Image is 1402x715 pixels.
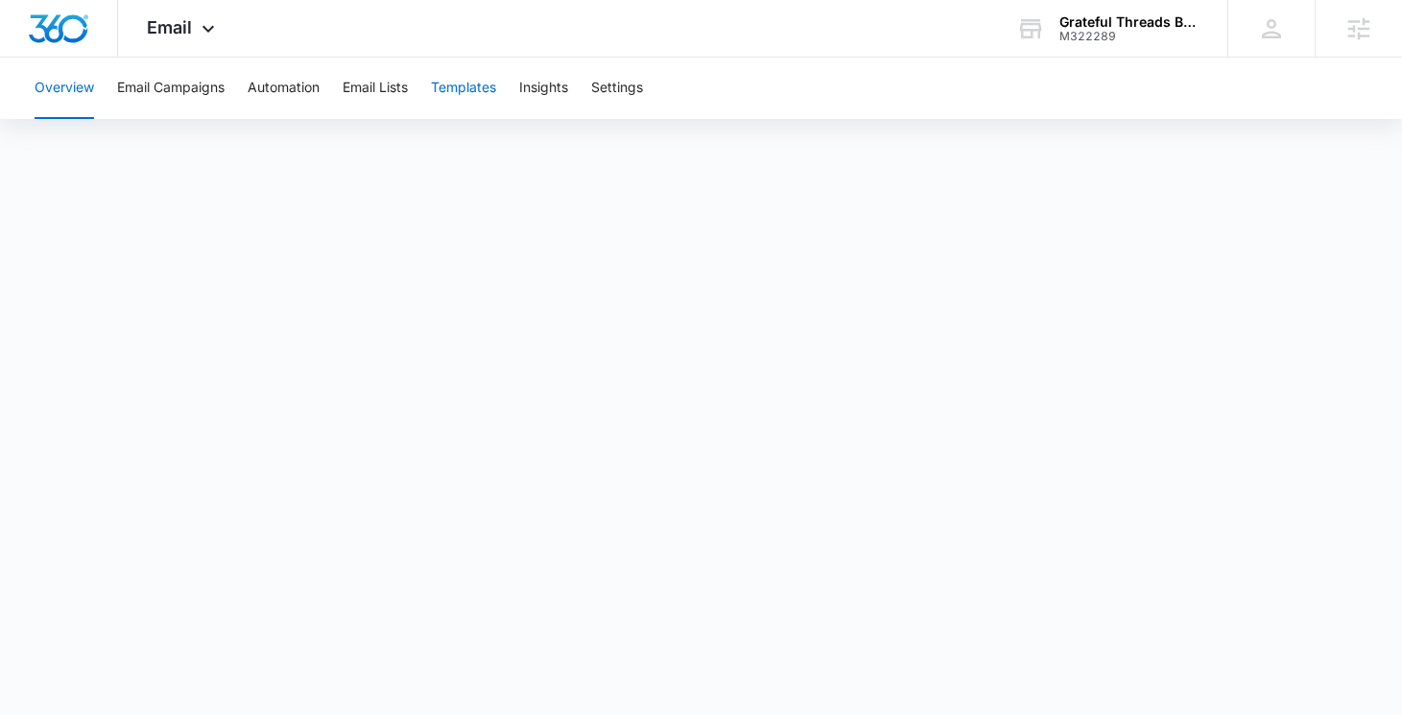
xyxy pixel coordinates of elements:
div: account id [1059,30,1200,43]
span: Email [147,17,192,37]
button: Automation [248,58,320,119]
button: Email Lists [343,58,408,119]
button: Insights [519,58,568,119]
button: Templates [431,58,496,119]
button: Settings [591,58,643,119]
div: account name [1059,14,1200,30]
button: Overview [35,58,94,119]
button: Email Campaigns [117,58,225,119]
